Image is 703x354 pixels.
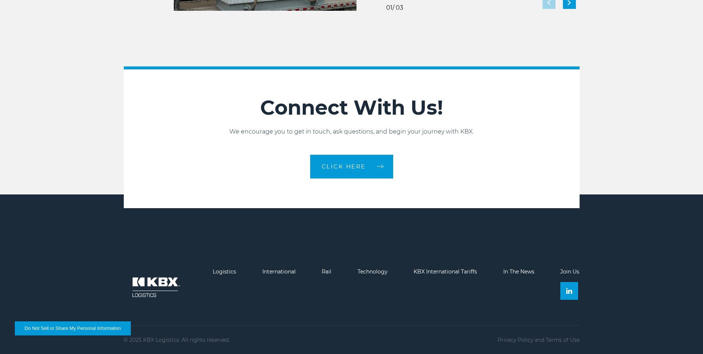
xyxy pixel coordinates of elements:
[498,337,533,343] a: Privacy Policy
[262,268,296,275] a: International
[15,321,131,335] button: Do Not Sell or Share My Personal Information
[124,269,187,306] img: kbx logo
[414,268,477,275] a: KBX International Tariffs
[386,5,403,11] div: / 03
[124,95,580,120] h2: Connect With Us!
[322,268,331,275] a: Rail
[358,268,388,275] a: Technology
[124,337,230,343] p: © 2025 KBX Logistics. All rights reserved.
[560,268,579,275] a: Join Us
[546,337,580,343] a: Terms of Use
[322,164,366,169] span: CLICK HERE
[503,268,534,275] a: In The News
[124,127,580,136] p: We encourage you to get in touch, ask questions, and begin your journey with KBX.
[386,4,392,11] span: 01
[310,155,393,178] a: CLICK HERE arrow arrow
[566,288,572,294] img: Linkedin
[535,337,544,343] span: and
[213,268,236,275] a: Logistics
